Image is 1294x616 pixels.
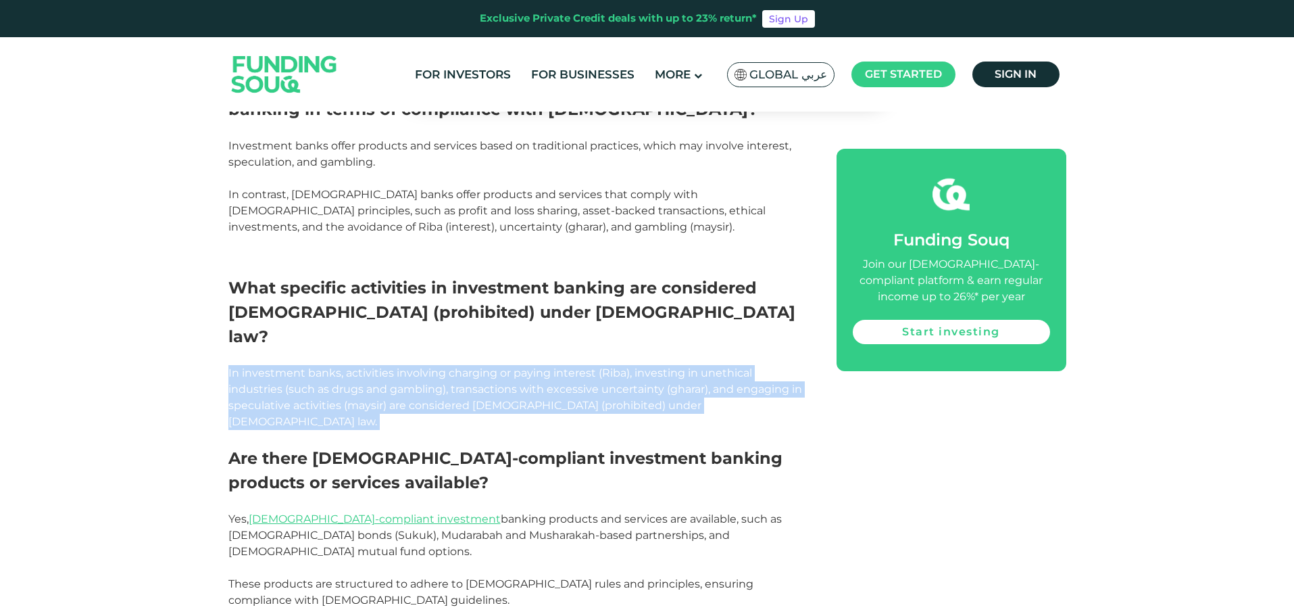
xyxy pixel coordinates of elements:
[735,69,747,80] img: SA Flag
[228,366,802,428] span: In investment banks, activities involving charging or paying interest (Riba), investing in unethi...
[749,67,827,82] span: Global عربي
[480,11,757,26] div: Exclusive Private Credit deals with up to 23% return*
[412,64,514,86] a: For Investors
[228,139,791,168] span: Investment banks offer products and services based on traditional practices, which may involve in...
[972,62,1060,87] a: Sign in
[228,513,782,558] span: Yes, banking products and services are available, such as [DEMOGRAPHIC_DATA] bonds (Sukuk), Mudar...
[853,256,1050,305] div: Join our [DEMOGRAPHIC_DATA]-compliant platform & earn regular income up to 26%* per year
[228,278,795,346] span: What specific activities in investment banking are considered [DEMOGRAPHIC_DATA] (prohibited) und...
[893,230,1010,250] span: Funding Souq
[865,68,942,80] span: Get started
[249,513,501,525] a: [DEMOGRAPHIC_DATA]-compliant investment
[228,577,753,607] span: These products are structured to adhere to [DEMOGRAPHIC_DATA] rules and principles, ensuring comp...
[528,64,638,86] a: For Businesses
[655,68,691,81] span: More
[218,40,351,108] img: Logo
[762,10,815,28] a: Sign Up
[228,448,782,492] span: Are there [DEMOGRAPHIC_DATA]-compliant investment banking products or services available?
[995,68,1037,80] span: Sign in
[932,176,970,213] img: fsicon
[228,188,766,233] span: In contrast, [DEMOGRAPHIC_DATA] banks offer products and services that comply with [DEMOGRAPHIC_D...
[853,320,1050,344] a: Start investing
